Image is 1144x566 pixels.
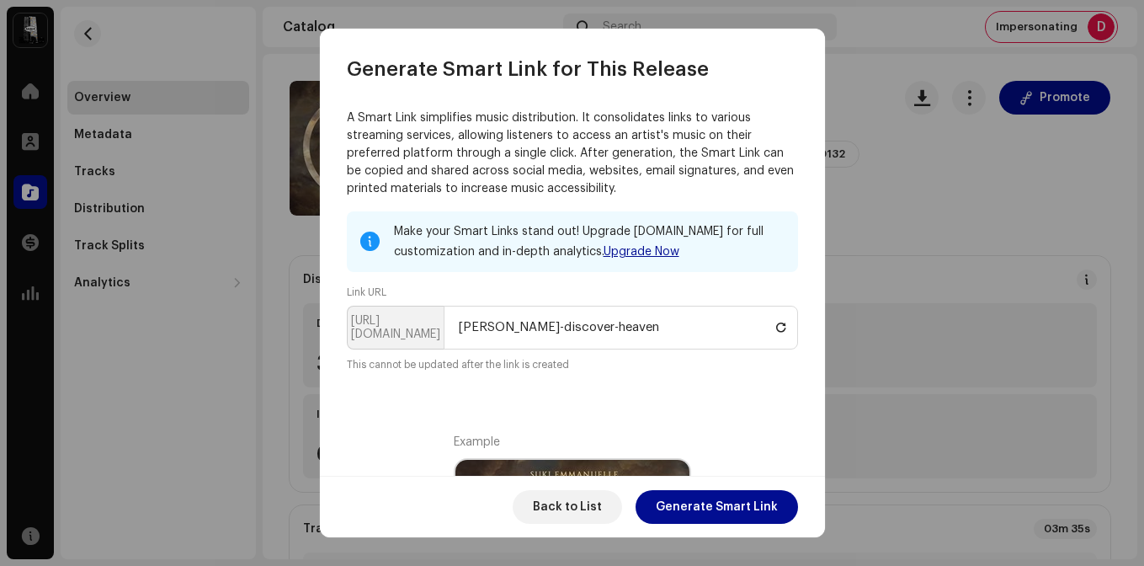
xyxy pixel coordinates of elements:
[347,109,798,198] p: A Smart Link simplifies music distribution. It consolidates links to various streaming services, ...
[656,490,778,524] span: Generate Smart Link
[394,222,785,262] div: Make your Smart Links stand out! Upgrade [DOMAIN_NAME] for full customization and in-depth analyt...
[533,490,602,524] span: Back to List
[454,434,691,451] div: Example
[347,286,386,299] label: Link URL
[320,29,825,83] div: Generate Smart Link for This Release
[347,356,569,373] small: This cannot be updated after the link is created
[604,246,679,258] a: Upgrade Now
[636,490,798,524] button: Generate Smart Link
[347,306,444,350] p-inputgroup-addon: [URL][DOMAIN_NAME]
[513,490,622,524] button: Back to List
